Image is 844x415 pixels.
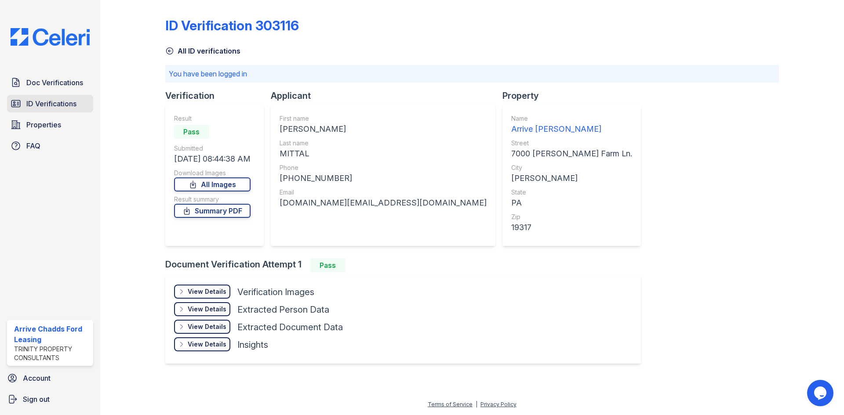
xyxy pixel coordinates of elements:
div: [DOMAIN_NAME][EMAIL_ADDRESS][DOMAIN_NAME] [280,197,487,209]
div: City [511,163,632,172]
div: Document Verification Attempt 1 [165,258,648,272]
span: Doc Verifications [26,77,83,88]
div: Name [511,114,632,123]
a: Privacy Policy [480,401,517,408]
div: Property [502,90,648,102]
div: Verification [165,90,271,102]
div: MITTAL [280,148,487,160]
a: Name Arrive [PERSON_NAME] [511,114,632,135]
div: Street [511,139,632,148]
div: Download Images [174,169,251,177]
span: ID Verifications [26,98,76,109]
div: Arrive Chadds Ford Leasing [14,324,90,345]
div: Arrive [PERSON_NAME] [511,123,632,135]
div: [DATE] 08:44:38 AM [174,153,251,165]
div: State [511,188,632,197]
div: View Details [188,340,226,349]
div: [PERSON_NAME] [511,172,632,184]
div: Trinity Property Consultants [14,345,90,362]
a: ID Verifications [7,95,93,112]
div: Email [280,188,487,197]
div: Phone [280,163,487,172]
span: Sign out [23,394,50,404]
div: Extracted Person Data [237,303,329,316]
div: ID Verification 303116 [165,18,299,33]
div: View Details [188,305,226,314]
div: [PERSON_NAME] [280,123,487,135]
img: CE_Logo_Blue-a8612792a0a2168367f1c8372b55b34899dd931a85d93a1a3d3e32e68fde9ad4.png [4,28,97,46]
div: View Details [188,287,226,296]
span: Account [23,373,51,383]
div: PA [511,197,632,209]
div: 7000 [PERSON_NAME] Farm Ln. [511,148,632,160]
iframe: chat widget [807,380,835,406]
div: Applicant [271,90,502,102]
div: 19317 [511,221,632,234]
a: Account [4,369,97,387]
a: Properties [7,116,93,134]
a: Terms of Service [428,401,473,408]
a: Summary PDF [174,204,251,218]
div: | [476,401,477,408]
div: Pass [310,258,346,272]
div: Zip [511,213,632,221]
p: You have been logged in [169,69,775,79]
a: Sign out [4,390,97,408]
div: Insights [237,339,268,351]
a: All Images [174,177,251,191]
div: View Details [188,322,226,331]
div: [PHONE_NUMBER] [280,172,487,184]
span: Properties [26,119,61,130]
div: Pass [174,125,209,139]
div: Result [174,114,251,123]
div: Submitted [174,144,251,153]
div: Result summary [174,195,251,204]
div: Extracted Document Data [237,321,343,333]
a: FAQ [7,137,93,155]
div: First name [280,114,487,123]
a: All ID verifications [165,46,240,56]
div: Verification Images [237,286,314,298]
a: Doc Verifications [7,74,93,91]
div: Last name [280,139,487,148]
span: FAQ [26,141,40,151]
